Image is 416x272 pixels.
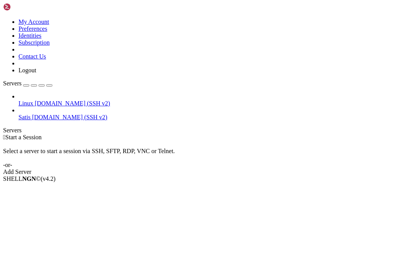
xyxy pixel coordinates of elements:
[18,107,413,121] li: Satis [DOMAIN_NAME] (SSH v2)
[3,3,47,11] img: Shellngn
[3,175,55,182] span: SHELL ©
[3,80,52,87] a: Servers
[18,67,36,73] a: Logout
[18,100,33,107] span: Linux
[18,114,413,121] a: Satis [DOMAIN_NAME] (SSH v2)
[3,127,413,134] div: Servers
[18,25,47,32] a: Preferences
[22,175,36,182] b: NGN
[18,32,42,39] a: Identities
[3,134,5,140] span: 
[18,93,413,107] li: Linux [DOMAIN_NAME] (SSH v2)
[3,169,413,175] div: Add Server
[41,175,56,182] span: 4.2.0
[18,53,46,60] a: Contact Us
[18,114,30,120] span: Satis
[3,80,22,87] span: Servers
[5,134,42,140] span: Start a Session
[18,100,413,107] a: Linux [DOMAIN_NAME] (SSH v2)
[35,100,110,107] span: [DOMAIN_NAME] (SSH v2)
[18,18,49,25] a: My Account
[32,114,107,120] span: [DOMAIN_NAME] (SSH v2)
[3,141,413,169] div: Select a server to start a session via SSH, SFTP, RDP, VNC or Telnet. -or-
[18,39,50,46] a: Subscription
